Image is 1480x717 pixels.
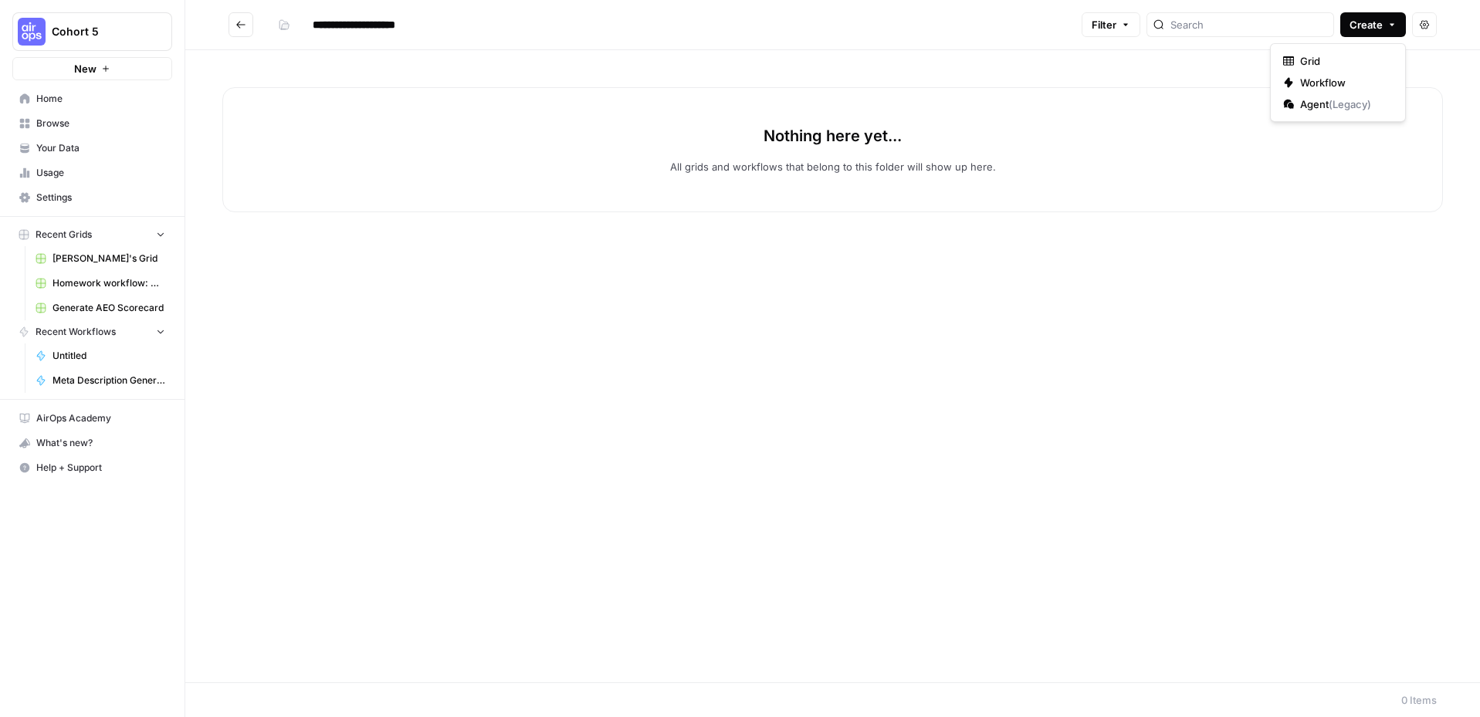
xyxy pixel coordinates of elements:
span: Generate AEO Scorecard [52,301,165,315]
span: Help + Support [36,461,165,475]
a: Generate AEO Scorecard [29,296,172,320]
button: Help + Support [12,455,172,480]
a: Meta Description Generator ([PERSON_NAME]) [29,368,172,393]
span: Recent Workflows [36,325,116,339]
span: Recent Grids [36,228,92,242]
a: [PERSON_NAME]'s Grid [29,246,172,271]
a: Homework workflow: Meta Description ([GEOGRAPHIC_DATA]) Grid [29,271,172,296]
span: Untitled [52,349,165,363]
button: What's new? [12,431,172,455]
span: Your Data [36,141,165,155]
div: 0 Items [1401,692,1437,708]
a: Untitled [29,343,172,368]
span: Agent [1300,96,1387,112]
span: Homework workflow: Meta Description ([GEOGRAPHIC_DATA]) Grid [52,276,165,290]
button: Filter [1082,12,1140,37]
button: New [12,57,172,80]
div: What's new? [13,431,171,455]
p: All grids and workflows that belong to this folder will show up here. [670,159,996,174]
button: Recent Workflows [12,320,172,343]
span: Cohort 5 [52,24,145,39]
span: ( Legacy ) [1329,98,1371,110]
button: Create [1340,12,1406,37]
span: New [74,61,97,76]
a: Your Data [12,136,172,161]
p: Nothing here yet... [764,125,902,147]
a: Browse [12,111,172,136]
span: Meta Description Generator ([PERSON_NAME]) [52,374,165,387]
span: Home [36,92,165,106]
span: Filter [1092,17,1116,32]
img: Cohort 5 Logo [18,18,46,46]
span: Create [1350,17,1383,32]
span: AirOps Academy [36,411,165,425]
a: Usage [12,161,172,185]
button: Workspace: Cohort 5 [12,12,172,51]
button: Recent Grids [12,223,172,246]
a: Settings [12,185,172,210]
span: [PERSON_NAME]'s Grid [52,252,165,265]
span: Grid [1300,53,1387,69]
button: Go back [229,12,253,37]
span: Workflow [1300,75,1387,90]
span: Usage [36,166,165,180]
a: AirOps Academy [12,406,172,431]
input: Search [1170,17,1327,32]
span: Browse [36,117,165,130]
a: Home [12,86,172,111]
span: Settings [36,191,165,205]
div: Create [1270,43,1406,122]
